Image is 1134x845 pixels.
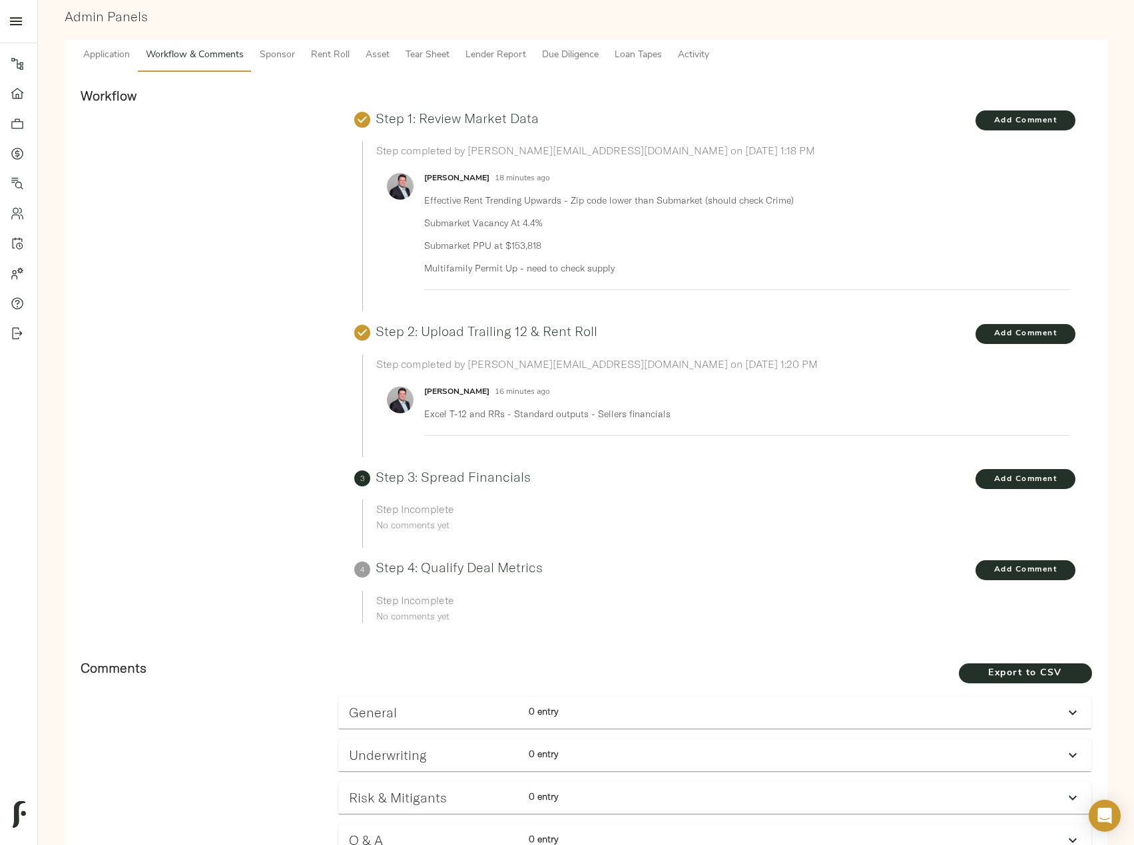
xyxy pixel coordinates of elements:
[424,407,1059,421] p: Excel T-12 and RRs - Standard outputs - Sellers financials
[976,324,1075,344] button: Add Comment
[376,609,1070,623] p: No comments yet
[976,560,1075,580] button: Add Comment
[976,469,1075,489] button: Add Comment
[376,468,531,485] a: Step 3: Spread Financials
[81,659,146,676] strong: Comments
[349,747,518,762] h3: Underwriting
[976,114,1075,128] span: Add Comment
[338,739,1091,771] div: Underwriting0 entry
[424,239,1059,252] p: Submarket PPU at $153,818
[976,110,1075,130] button: Add Comment
[376,518,1070,532] p: No comments yet
[542,47,599,64] span: Due Diligence
[260,47,295,64] span: Sponsor
[366,47,390,64] span: Asset
[959,663,1092,683] button: Export to CSV
[976,472,1075,486] span: Add Comment
[376,141,1070,160] h6: Step completed by [PERSON_NAME][EMAIL_ADDRESS][DOMAIN_NAME] on [DATE] 1:18 PM
[360,564,365,574] text: 4
[311,47,350,64] span: Rent Roll
[376,500,1070,518] h6: Step Incomplete
[387,387,414,413] img: ACg8ocIz5g9J6yCiuTqIbLSOf7QS26iXPmlYHhlR4Dia-I2p_gZrFA=s96-c
[376,110,539,126] a: Step 1: Review Market Data
[1089,800,1121,832] div: Open Intercom Messenger
[424,174,489,182] strong: [PERSON_NAME]
[13,801,26,828] img: logo
[465,47,526,64] span: Lender Report
[376,591,1070,609] h6: Step Incomplete
[424,216,1059,230] p: Submarket Vacancy At 4.4%
[146,47,244,64] span: Workflow & Comments
[65,9,1107,24] h3: Admin Panels
[81,87,137,104] strong: Workflow
[495,174,550,182] span: 18 minutes ago
[424,261,1059,275] p: Multifamily Permit Up - need to check supply
[424,194,1059,207] p: Effective Rent Trending Upwards - Zip code lower than Submarket (should check Crime)
[678,47,709,64] span: Activity
[495,388,550,396] span: 16 minutes ago
[976,327,1075,341] span: Add Comment
[349,705,518,720] h3: General
[349,790,518,805] h3: Risk & Mitigants
[360,473,365,483] text: 3
[976,563,1075,577] span: Add Comment
[424,388,489,396] strong: [PERSON_NAME]
[376,355,1070,373] h6: Step completed by [PERSON_NAME][EMAIL_ADDRESS][DOMAIN_NAME] on [DATE] 1:20 PM
[972,665,1079,682] span: Export to CSV
[529,790,558,802] strong: 0 entry
[406,47,449,64] span: Tear Sheet
[615,47,662,64] span: Loan Tapes
[387,173,414,200] img: ACg8ocIz5g9J6yCiuTqIbLSOf7QS26iXPmlYHhlR4Dia-I2p_gZrFA=s96-c
[529,833,558,845] strong: 0 entry
[338,697,1091,729] div: General0 entry
[376,559,543,576] a: Step 4: Qualify Deal Metrics
[376,323,597,339] a: Step 2: Upload Trailing 12 & Rent Roll
[83,47,130,64] span: Application
[338,782,1091,814] div: Risk & Mitigants0 entry
[529,748,558,760] strong: 0 entry
[529,705,558,717] strong: 0 entry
